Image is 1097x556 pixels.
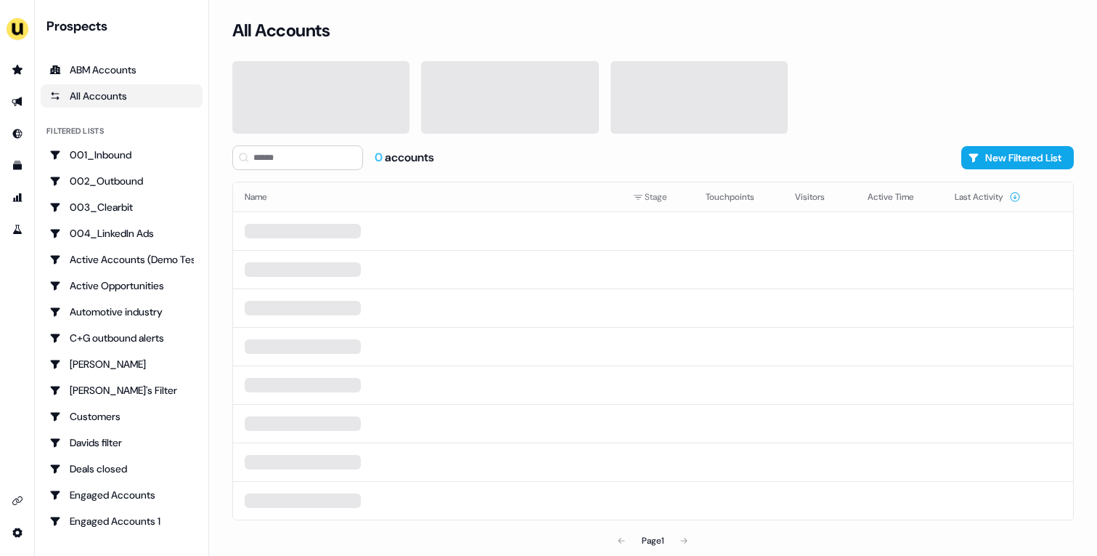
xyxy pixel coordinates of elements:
a: Go to Davids filter [41,431,203,454]
div: Engaged Accounts 1 [49,514,194,528]
h3: All Accounts [232,20,330,41]
a: Go to Automotive industry [41,300,203,323]
div: accounts [375,150,434,166]
button: Active Time [868,184,931,210]
div: C+G outbound alerts [49,331,194,345]
div: Customers [49,409,194,424]
a: Go to C+G outbound alerts [41,326,203,350]
div: Filtered lists [46,125,104,137]
div: ABM Accounts [49,63,194,77]
a: Go to 002_Outbound [41,169,203,193]
span: 0 [375,150,385,165]
div: Active Accounts (Demo Test) [49,252,194,267]
button: New Filtered List [961,146,1074,169]
div: 002_Outbound [49,174,194,188]
a: Go to templates [6,154,29,177]
a: Go to Active Opportunities [41,274,203,297]
a: Go to integrations [6,521,29,544]
a: Go to Charlotte's Filter [41,379,203,402]
div: Prospects [46,17,203,35]
div: Engaged Accounts [49,488,194,502]
a: Go to 001_Inbound [41,143,203,166]
a: Go to 004_LinkedIn Ads [41,222,203,245]
a: Go to Customers [41,405,203,428]
div: [PERSON_NAME] [49,357,194,371]
a: All accounts [41,84,203,108]
a: Go to experiments [6,218,29,241]
div: Davids filter [49,435,194,450]
button: Visitors [795,184,842,210]
a: Go to attribution [6,186,29,209]
a: Go to Engaged Accounts [41,483,203,507]
a: Go to integrations [6,489,29,512]
button: Touchpoints [706,184,772,210]
a: Go to Active Accounts (Demo Test) [41,248,203,271]
div: Automotive industry [49,305,194,319]
a: Go to 003_Clearbit [41,196,203,219]
a: Go to Engaged Accounts 1 [41,509,203,533]
a: Go to Inbound [6,122,29,145]
div: 004_LinkedIn Ads [49,226,194,241]
div: Deals closed [49,462,194,476]
div: Active Opportunities [49,278,194,293]
div: [PERSON_NAME]'s Filter [49,383,194,398]
div: 001_Inbound [49,148,194,162]
div: Page 1 [642,533,664,548]
button: Last Activity [955,184,1021,210]
a: Go to Charlotte Stone [41,352,203,376]
div: 003_Clearbit [49,200,194,214]
a: Go to outbound experience [6,90,29,113]
a: Go to Deals closed [41,457,203,480]
a: Go to prospects [6,58,29,81]
div: Stage [633,190,682,204]
a: ABM Accounts [41,58,203,81]
div: All Accounts [49,89,194,103]
th: Name [233,182,621,211]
